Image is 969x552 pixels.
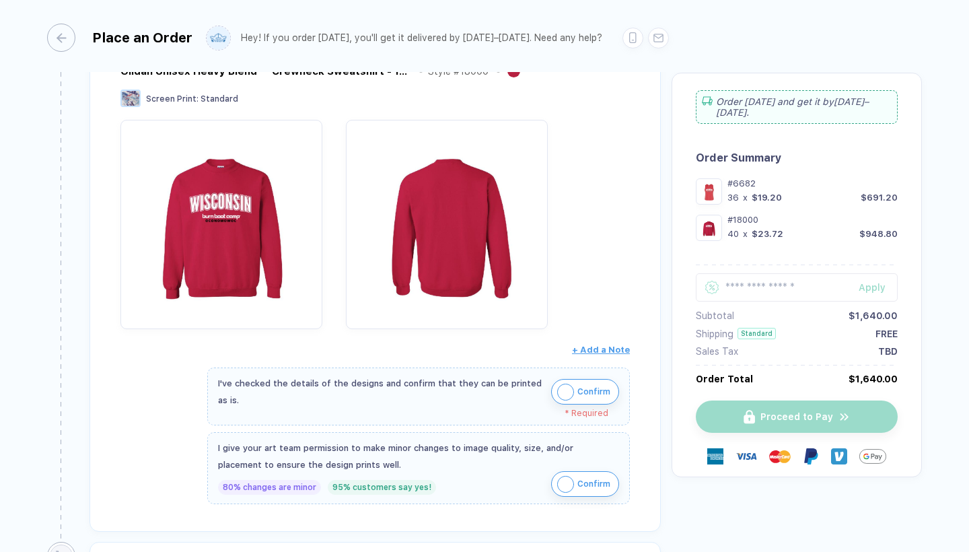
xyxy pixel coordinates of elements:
button: Apply [842,273,898,302]
span: Standard [201,94,238,104]
img: express [707,448,723,464]
div: Hey! If you order [DATE], you'll get it delivered by [DATE]–[DATE]. Need any help? [241,32,602,44]
button: iconConfirm [551,471,619,497]
div: TBD [878,346,898,357]
img: icon [557,476,574,493]
button: iconConfirm [551,379,619,405]
div: x [742,193,749,203]
div: x [742,229,749,239]
div: $948.80 [859,229,898,239]
div: Place an Order [92,30,192,46]
img: 1759789990962atlaa_nt_back.png [353,127,541,315]
div: FREE [875,329,898,339]
div: $691.20 [861,193,898,203]
div: Standard [738,328,776,339]
div: $23.72 [752,229,783,239]
span: Screen Print : [146,94,199,104]
img: visa [735,446,757,467]
img: icon [557,384,574,401]
div: Order Summary [696,151,898,164]
img: Venmo [831,448,847,464]
div: Sales Tax [696,346,738,357]
span: Confirm [577,473,610,495]
div: $1,640.00 [849,374,898,384]
div: I've checked the details of the designs and confirm that they can be printed as is. [218,375,544,409]
img: Paypal [803,448,819,464]
div: Order [DATE] and get it by [DATE]–[DATE] . [696,90,898,124]
div: $1,640.00 [849,310,898,321]
div: Shipping [696,329,733,339]
span: + Add a Note [572,345,630,355]
div: #18000 [727,215,898,225]
button: + Add a Note [572,339,630,361]
div: $19.20 [752,193,782,203]
span: Confirm [577,381,610,403]
div: * Required [218,409,608,418]
div: Apply [859,282,898,293]
img: 1759789990962kfogk_nt_front.png [127,127,316,315]
img: 1759788893378xtqsm_nt_front.png [699,182,719,201]
div: 80% changes are minor [218,480,321,495]
div: 40 [727,229,739,239]
img: Screen Print [120,90,141,107]
img: GPay [859,443,886,470]
div: 95% customers say yes! [328,480,436,495]
div: #6682 [727,178,898,188]
img: user profile [207,26,230,50]
div: 36 [727,193,739,203]
div: Order Total [696,374,753,384]
div: Subtotal [696,310,734,321]
div: I give your art team permission to make minor changes to image quality, size, and/or placement to... [218,440,619,473]
img: 1759789990962kfogk_nt_front.png [699,218,719,238]
img: master-card [769,446,791,467]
